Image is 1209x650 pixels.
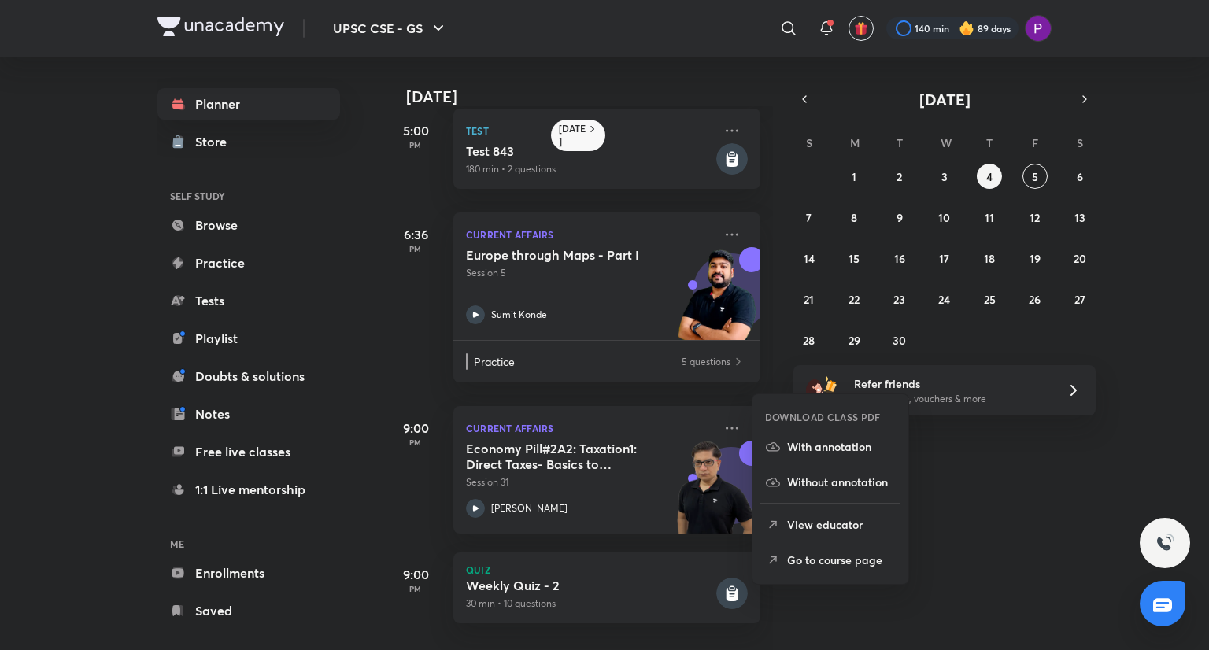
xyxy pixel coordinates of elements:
abbr: September 1, 2025 [852,169,856,184]
img: referral [806,375,837,406]
abbr: September 12, 2025 [1030,210,1040,225]
abbr: September 5, 2025 [1032,169,1038,184]
abbr: September 8, 2025 [851,210,857,225]
button: September 16, 2025 [887,246,912,271]
abbr: September 13, 2025 [1074,210,1085,225]
abbr: September 30, 2025 [893,333,906,348]
p: Session 31 [466,475,713,489]
a: Free live classes [157,436,340,467]
button: September 3, 2025 [932,164,957,189]
p: Current Affairs [466,225,713,244]
img: streak [959,20,974,36]
abbr: September 9, 2025 [897,210,903,225]
button: September 12, 2025 [1022,205,1048,230]
a: Enrollments [157,557,340,589]
abbr: September 25, 2025 [984,292,996,307]
abbr: Friday [1032,135,1038,150]
p: PM [384,244,447,253]
p: Without annotation [787,474,896,490]
img: ttu [1155,534,1174,552]
abbr: September 26, 2025 [1029,292,1041,307]
abbr: September 23, 2025 [893,292,905,307]
p: Win a laptop, vouchers & more [854,392,1048,406]
button: September 19, 2025 [1022,246,1048,271]
p: Quiz [466,565,748,574]
abbr: September 22, 2025 [849,292,860,307]
button: September 30, 2025 [887,327,912,353]
p: 5 questions [682,353,730,370]
button: September 28, 2025 [797,327,822,353]
abbr: September 2, 2025 [897,169,902,184]
h5: Weekly Quiz - 2 [466,578,713,593]
abbr: September 10, 2025 [938,210,950,225]
p: View educator [787,516,896,533]
abbr: September 3, 2025 [941,169,948,184]
a: Store [157,126,340,157]
abbr: September 4, 2025 [986,169,993,184]
h6: ME [157,530,340,557]
abbr: September 18, 2025 [984,251,995,266]
abbr: Wednesday [941,135,952,150]
a: 1:1 Live mentorship [157,474,340,505]
img: avatar [854,21,868,35]
abbr: Monday [850,135,860,150]
abbr: September 28, 2025 [803,333,815,348]
p: PM [384,584,447,593]
button: UPSC CSE - GS [324,13,457,44]
div: Store [195,132,236,151]
button: September 7, 2025 [797,205,822,230]
button: September 26, 2025 [1022,286,1048,312]
abbr: September 17, 2025 [939,251,949,266]
h6: SELF STUDY [157,183,340,209]
p: With annotation [787,438,896,455]
button: September 8, 2025 [841,205,867,230]
p: Practice [474,353,680,370]
img: unacademy [674,441,760,549]
abbr: September 16, 2025 [894,251,905,266]
abbr: September 14, 2025 [804,251,815,266]
h5: 9:00 [384,419,447,438]
a: Playlist [157,323,340,354]
button: September 25, 2025 [977,286,1002,312]
abbr: September 15, 2025 [849,251,860,266]
button: September 18, 2025 [977,246,1002,271]
abbr: September 21, 2025 [804,292,814,307]
p: PM [384,438,447,447]
button: September 2, 2025 [887,164,912,189]
abbr: September 29, 2025 [849,333,860,348]
a: Planner [157,88,340,120]
p: Test [466,121,713,140]
a: Company Logo [157,17,284,40]
button: September 22, 2025 [841,286,867,312]
p: [PERSON_NAME] [491,501,568,515]
abbr: Tuesday [897,135,903,150]
img: Company Logo [157,17,284,36]
a: Notes [157,398,340,430]
a: Practice [157,247,340,279]
p: 180 min • 2 questions [466,162,713,176]
img: unacademy [674,247,760,356]
a: Tests [157,285,340,316]
span: [DATE] [919,89,971,110]
h5: Europe through Maps - Part I [466,247,662,263]
button: September 11, 2025 [977,205,1002,230]
button: September 17, 2025 [932,246,957,271]
button: September 24, 2025 [932,286,957,312]
p: Current Affairs [466,419,713,438]
abbr: September 11, 2025 [985,210,994,225]
button: September 13, 2025 [1067,205,1093,230]
button: September 21, 2025 [797,286,822,312]
p: 30 min • 10 questions [466,596,713,611]
button: September 29, 2025 [841,327,867,353]
button: September 5, 2025 [1022,164,1048,189]
h5: 9:00 [384,565,447,584]
h6: [DATE] [559,123,586,148]
h6: DOWNLOAD CLASS PDF [765,410,881,424]
img: Practice available [732,353,745,370]
h5: 6:36 [384,225,447,244]
button: September 1, 2025 [841,164,867,189]
button: September 23, 2025 [887,286,912,312]
h6: Refer friends [854,375,1048,392]
abbr: Saturday [1077,135,1083,150]
abbr: September 7, 2025 [806,210,812,225]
